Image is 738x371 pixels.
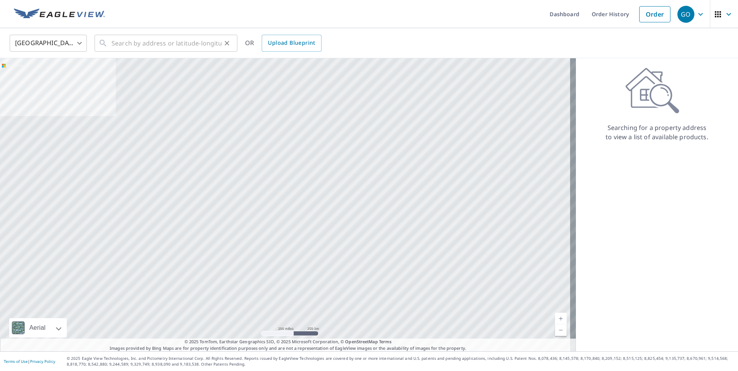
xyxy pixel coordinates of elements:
[9,318,67,337] div: Aerial
[67,356,734,367] p: © 2025 Eagle View Technologies, Inc. and Pictometry International Corp. All Rights Reserved. Repo...
[184,339,392,345] span: © 2025 TomTom, Earthstar Geographics SIO, © 2025 Microsoft Corporation, ©
[245,35,322,52] div: OR
[345,339,377,344] a: OpenStreetMap
[605,123,709,142] p: Searching for a property address to view a list of available products.
[379,339,392,344] a: Terms
[268,38,315,48] span: Upload Blueprint
[555,313,567,324] a: Current Level 5, Zoom In
[112,32,222,54] input: Search by address or latitude-longitude
[222,38,232,49] button: Clear
[27,318,48,337] div: Aerial
[262,35,321,52] a: Upload Blueprint
[4,359,55,364] p: |
[555,324,567,336] a: Current Level 5, Zoom Out
[14,8,105,20] img: EV Logo
[10,32,87,54] div: [GEOGRAPHIC_DATA]
[639,6,670,22] a: Order
[677,6,694,23] div: GO
[4,359,28,364] a: Terms of Use
[30,359,55,364] a: Privacy Policy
